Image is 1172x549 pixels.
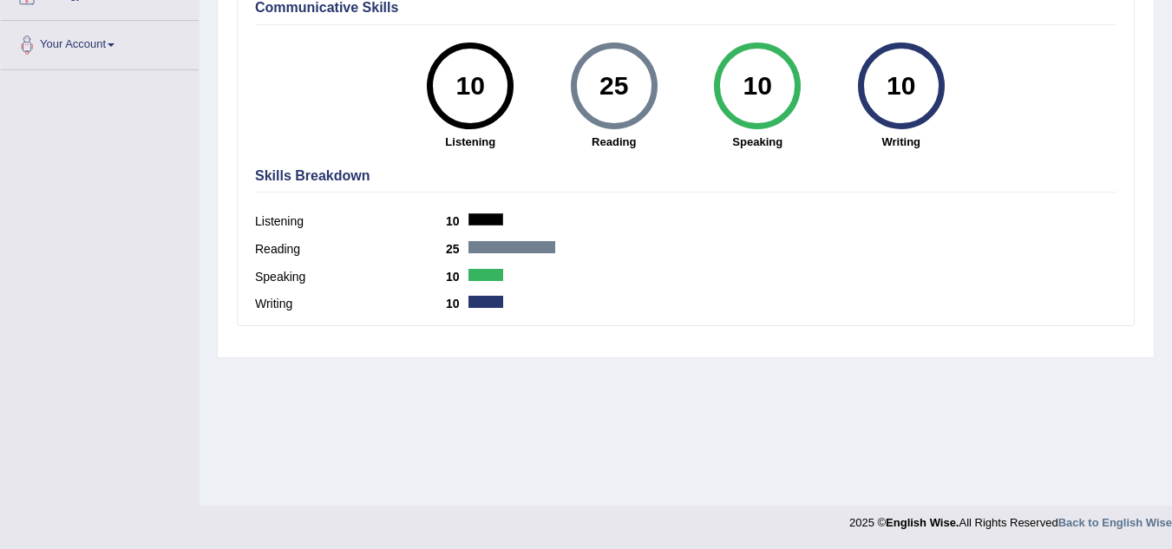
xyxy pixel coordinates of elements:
[446,214,468,228] b: 10
[726,49,789,122] div: 10
[408,134,534,150] strong: Listening
[551,134,678,150] strong: Reading
[439,49,502,122] div: 10
[446,297,468,310] b: 10
[255,240,446,258] label: Reading
[255,295,446,313] label: Writing
[1058,516,1172,529] a: Back to English Wise
[886,516,959,529] strong: English Wise.
[255,268,446,286] label: Speaking
[255,212,446,231] label: Listening
[849,506,1172,531] div: 2025 © All Rights Reserved
[869,49,933,122] div: 10
[255,168,1116,184] h4: Skills Breakdown
[582,49,645,122] div: 25
[446,242,468,256] b: 25
[446,270,468,284] b: 10
[1,21,199,64] a: Your Account
[695,134,822,150] strong: Speaking
[838,134,965,150] strong: Writing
